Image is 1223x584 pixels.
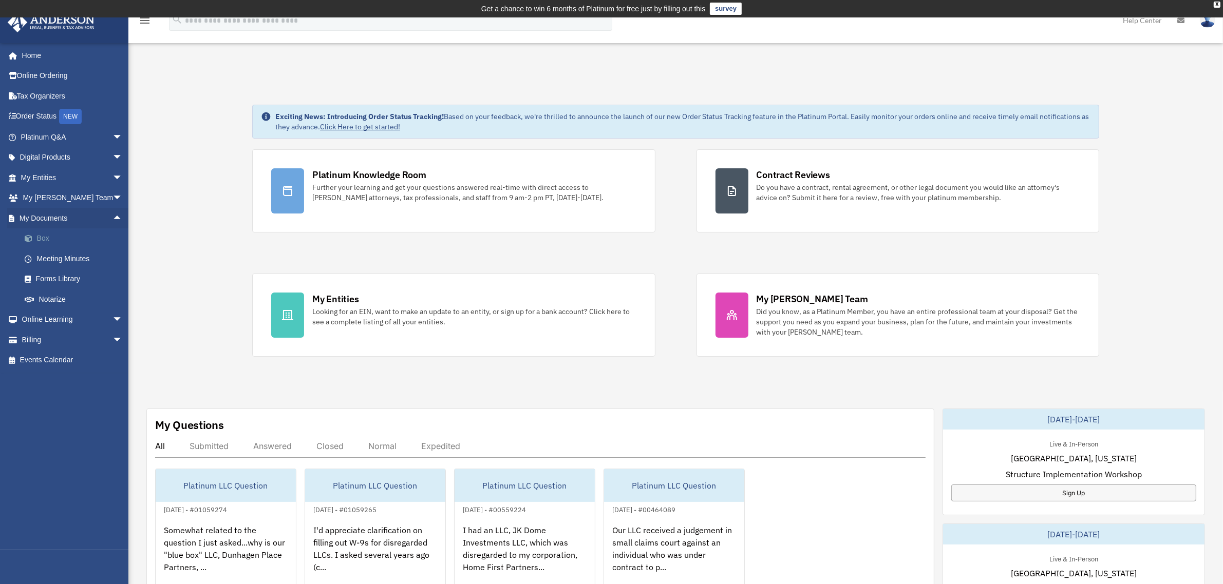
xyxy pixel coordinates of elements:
a: Contract Reviews Do you have a contract, rental agreement, or other legal document you would like... [697,149,1099,232]
a: menu [139,18,151,27]
span: arrow_drop_down [112,167,133,188]
div: Platinum LLC Question [455,469,595,502]
img: Anderson Advisors Platinum Portal [5,12,98,32]
span: arrow_drop_up [112,208,133,229]
div: Get a chance to win 6 months of Platinum for free just by filling out this [481,3,706,15]
div: [DATE] - #01059265 [305,503,385,514]
div: [DATE] - #00464089 [604,503,684,514]
a: My Documentsarrow_drop_up [7,208,138,228]
img: User Pic [1200,13,1215,28]
div: close [1214,2,1220,8]
a: Billingarrow_drop_down [7,329,138,350]
div: Platinum LLC Question [604,469,744,502]
span: arrow_drop_down [112,309,133,330]
span: [GEOGRAPHIC_DATA], [US_STATE] [1011,567,1137,579]
a: Click Here to get started! [320,122,400,131]
a: Platinum Q&Aarrow_drop_down [7,127,138,147]
div: Platinum LLC Question [156,469,296,502]
a: Online Ordering [7,66,138,86]
div: Platinum LLC Question [305,469,445,502]
div: Platinum Knowledge Room [312,168,426,181]
div: [DATE]-[DATE] [943,524,1205,544]
a: Forms Library [14,269,138,289]
div: Did you know, as a Platinum Member, you have an entire professional team at your disposal? Get th... [757,306,1080,337]
a: My Entities Looking for an EIN, want to make an update to an entity, or sign up for a bank accoun... [252,274,655,357]
div: Contract Reviews [757,168,830,181]
div: [DATE] - #01059274 [156,503,235,514]
i: search [172,14,183,25]
span: [GEOGRAPHIC_DATA], [US_STATE] [1011,452,1137,464]
a: Sign Up [951,484,1196,501]
div: Submitted [190,441,229,451]
div: Live & In-Person [1041,553,1106,563]
div: Answered [253,441,292,451]
div: Do you have a contract, rental agreement, or other legal document you would like an attorney's ad... [757,182,1080,203]
i: menu [139,14,151,27]
span: arrow_drop_down [112,188,133,209]
a: Digital Productsarrow_drop_down [7,147,138,168]
div: [DATE] - #00559224 [455,503,534,514]
a: Notarize [14,289,138,309]
span: arrow_drop_down [112,127,133,148]
a: My [PERSON_NAME] Teamarrow_drop_down [7,188,138,208]
div: NEW [59,109,82,124]
div: Based on your feedback, we're thrilled to announce the launch of our new Order Status Tracking fe... [275,111,1090,132]
div: All [155,441,165,451]
div: My [PERSON_NAME] Team [757,293,868,305]
div: My Questions [155,417,224,433]
div: Normal [368,441,397,451]
a: Events Calendar [7,350,138,371]
a: Online Learningarrow_drop_down [7,309,138,330]
span: Structure Implementation Workshop [1006,468,1142,480]
a: My [PERSON_NAME] Team Did you know, as a Platinum Member, you have an entire professional team at... [697,274,1099,357]
a: Order StatusNEW [7,106,138,127]
div: Live & In-Person [1041,438,1106,449]
div: Closed [316,441,344,451]
strong: Exciting News: Introducing Order Status Tracking! [275,112,444,121]
a: My Entitiesarrow_drop_down [7,167,138,188]
div: [DATE]-[DATE] [943,409,1205,430]
div: My Entities [312,293,359,305]
a: survey [710,3,742,15]
span: arrow_drop_down [112,147,133,168]
a: Platinum Knowledge Room Further your learning and get your questions answered real-time with dire... [252,149,655,232]
span: arrow_drop_down [112,329,133,351]
div: Looking for an EIN, want to make an update to an entity, or sign up for a bank account? Click her... [312,306,636,327]
a: Meeting Minutes [14,248,138,269]
div: Further your learning and get your questions answered real-time with direct access to [PERSON_NAM... [312,182,636,203]
a: Box [14,228,138,249]
div: Expedited [421,441,460,451]
a: Tax Organizers [7,86,138,106]
a: Home [7,45,133,66]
